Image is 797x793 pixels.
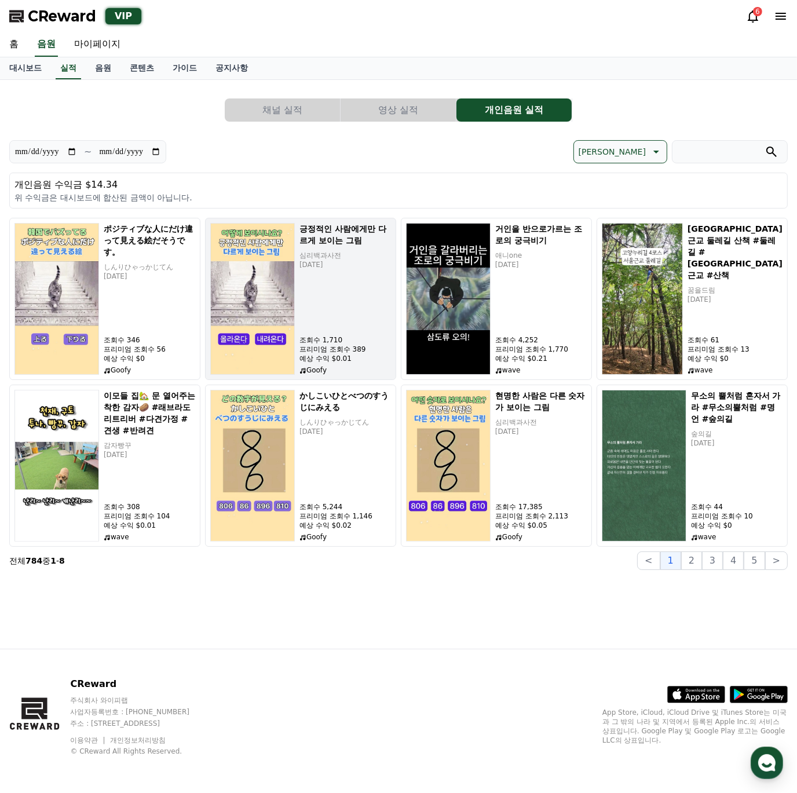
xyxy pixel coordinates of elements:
p: 프리미엄 조회수 10 [691,511,783,521]
button: 개인음원 실적 [456,98,572,122]
p: [DATE] [691,438,783,448]
p: 조회수 44 [691,502,783,511]
p: 주소 : [STREET_ADDRESS] [70,719,211,728]
a: 채널 실적 [225,98,341,122]
strong: 8 [59,556,65,565]
h5: ポジティブな人にだけ違って見える絵だそうです。 [104,223,195,258]
p: 조회수 1,710 [299,335,391,345]
h5: 긍정적인 사람에게만 다르게 보이는 그림 [299,223,391,246]
a: 이모들 집🏡 문 열어주는 착한 감자🥔 #래브라도리트리버 #다견가정 #견생 #반려견 이모들 집🏡 문 열어주는 착한 감자🥔 #래브라도리트리버 #다견가정 #견생 #반려견 감자빵꾸 ... [9,385,200,547]
p: Goofy [495,532,587,542]
p: 프리미엄 조회수 1,146 [299,511,391,521]
div: VIP [105,8,141,24]
p: [DATE] [495,427,587,436]
p: 심리백과사전 [495,418,587,427]
a: 거인을 반으로가르는 조로의 궁극비기 거인을 반으로가르는 조로의 궁극비기 애니one [DATE] 조회수 4,252 프리미엄 조회수 1,770 예상 수익 $0.21 wave [401,218,592,380]
p: しんりひゃっかじてん [104,262,195,272]
p: 조회수 17,385 [495,502,587,511]
p: 예상 수익 $0.01 [299,354,391,363]
p: [DATE] [688,295,783,304]
p: © CReward All Rights Reserved. [70,747,211,756]
p: 프리미엄 조회수 56 [104,345,195,354]
a: 마이페이지 [65,32,130,57]
span: 홈 [36,385,43,394]
p: [DATE] [495,260,587,269]
a: 이용약관 [70,736,107,744]
p: [DATE] [104,272,195,281]
div: 6 [753,7,762,16]
p: 예상 수익 $0 [104,354,195,363]
p: 예상 수익 $0 [691,521,783,530]
p: 감자빵꾸 [104,441,195,450]
strong: 1 [50,556,56,565]
a: CReward [9,7,96,25]
button: > [765,551,788,570]
p: [DATE] [299,427,391,436]
a: 실적 [56,57,81,79]
a: 음원 [35,32,58,57]
img: かしこいひとべつのすうじにみえる [210,390,295,542]
h5: 이모들 집🏡 문 열어주는 착한 감자🥔 #래브라도리트리버 #다견가정 #견생 #반려견 [104,390,195,436]
button: 2 [681,551,702,570]
strong: 784 [25,556,42,565]
a: 가이드 [163,57,206,79]
p: [DATE] [299,260,391,269]
h5: かしこいひとべつのすうじにみえる [299,390,391,413]
p: Goofy [299,532,391,542]
button: 1 [660,551,681,570]
a: 영상 실적 [341,98,456,122]
p: 숲의길 [691,429,783,438]
button: 채널 실적 [225,98,340,122]
p: 예상 수익 $0 [688,354,783,363]
p: 프리미엄 조회수 389 [299,345,391,354]
p: 예상 수익 $0.02 [299,521,391,530]
p: 조회수 4,252 [495,335,587,345]
p: 조회수 5,244 [299,502,391,511]
p: 프리미엄 조회수 104 [104,511,195,521]
p: 전체 중 - [9,555,65,567]
p: 심리백과사전 [299,251,391,260]
h5: 무소의 뿔처럼 혼자서 가라 #무소의뿔처럼 #명언 #숲의길 [691,390,783,425]
p: wave [691,532,783,542]
span: 대화 [106,385,120,394]
a: 현명한 사람은 다른 숫자가 보이는 그림 현명한 사람은 다른 숫자가 보이는 그림 심리백과사전 [DATE] 조회수 17,385 프리미엄 조회수 2,113 예상 수익 $0.05 G... [401,385,592,547]
img: 긍정적인 사람에게만 다르게 보이는 그림 [210,223,295,375]
button: 4 [723,551,744,570]
a: 긍정적인 사람에게만 다르게 보이는 그림 긍정적인 사람에게만 다르게 보이는 그림 심리백과사전 [DATE] 조회수 1,710 프리미엄 조회수 389 예상 수익 $0.01 Goofy [205,218,396,380]
p: 예상 수익 $0.05 [495,521,587,530]
a: 공지사항 [206,57,257,79]
p: App Store, iCloud, iCloud Drive 및 iTunes Store는 미국과 그 밖의 나라 및 지역에서 등록된 Apple Inc.의 서비스 상표입니다. Goo... [602,708,788,745]
button: [PERSON_NAME] [573,140,667,163]
p: 조회수 346 [104,335,195,345]
p: 조회수 61 [688,335,783,345]
img: 거인을 반으로가르는 조로의 궁극비기 [406,223,491,375]
a: 6 [746,9,760,23]
p: wave [688,366,783,375]
p: 프리미엄 조회수 2,113 [495,511,587,521]
button: 영상 실적 [341,98,456,122]
a: 서울근교 둘레길 산책 #둘레길 #서울근교 #산책 [GEOGRAPHIC_DATA]근교 둘레길 산책 #둘레길 #[GEOGRAPHIC_DATA]근교 #산책 꿈을드림 [DATE] 조... [597,218,788,380]
p: 예상 수익 $0.21 [495,354,587,363]
h5: 현명한 사람은 다른 숫자가 보이는 그림 [495,390,587,413]
p: 개인음원 수익금 $14.34 [14,178,783,192]
span: CReward [28,7,96,25]
a: 콘텐츠 [120,57,163,79]
img: ポジティブな人にだけ違って見える絵だそうです。 [14,223,99,375]
p: [DATE] [104,450,195,459]
p: Goofy [299,366,391,375]
a: 홈 [3,367,76,396]
p: 애니one [495,251,587,260]
p: 꿈을드림 [688,286,783,295]
a: ポジティブな人にだけ違って見える絵だそうです。 ポジティブな人にだけ違って見える絵だそうです。 しんりひゃっかじてん [DATE] 조회수 346 프리미엄 조회수 56 예상 수익 $0 Goofy [9,218,200,380]
a: かしこいひとべつのすうじにみえる かしこいひとべつのすうじにみえる しんりひゃっかじてん [DATE] 조회수 5,244 프리미엄 조회수 1,146 예상 수익 $0.02 Goofy [205,385,396,547]
p: [PERSON_NAME] [579,144,646,160]
a: 개인정보처리방침 [110,736,166,744]
img: 무소의 뿔처럼 혼자서 가라 #무소의뿔처럼 #명언 #숲의길 [602,390,686,542]
p: Goofy [104,366,195,375]
a: 음원 [86,57,120,79]
p: wave [495,366,587,375]
span: 설정 [179,385,193,394]
img: 서울근교 둘레길 산책 #둘레길 #서울근교 #산책 [602,223,683,375]
a: 무소의 뿔처럼 혼자서 가라 #무소의뿔처럼 #명언 #숲의길 무소의 뿔처럼 혼자서 가라 #무소의뿔처럼 #명언 #숲의길 숲의길 [DATE] 조회수 44 프리미엄 조회수 10 예상 ... [597,385,788,547]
